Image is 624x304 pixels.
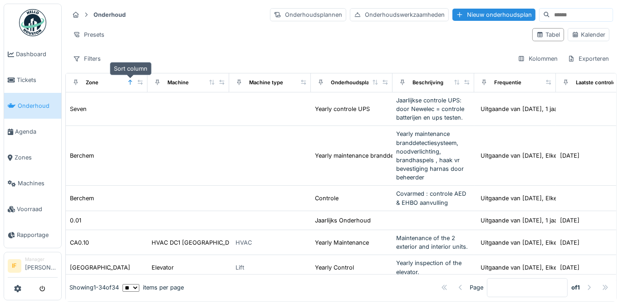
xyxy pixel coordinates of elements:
[4,222,61,248] a: Rapportage
[4,145,61,170] a: Zones
[481,216,608,225] div: Uitgaande van [DATE], 1 jaar(en) na de datu...
[110,62,152,75] div: Sort column
[481,238,606,247] div: Uitgaande van [DATE], Elke 1 jaar(en) voor ...
[413,79,443,87] div: Beschrijving
[123,284,184,292] div: items per page
[560,263,580,272] div: [DATE]
[69,284,119,292] div: Showing 1 - 34 of 34
[576,79,616,87] div: Laatste controle
[315,238,369,247] div: Yearly Maintenance
[470,284,483,292] div: Page
[481,105,608,113] div: Uitgaande van [DATE], 1 jaar(en) na de datu...
[70,105,87,113] div: Seven
[396,259,471,276] div: Yearly inspection of the elevator.
[18,101,58,110] span: Onderhoud
[572,30,605,39] div: Kalender
[236,238,252,247] div: HVAC
[481,263,606,272] div: Uitgaande van [DATE], Elke 1 jaar(en) voor ...
[249,79,283,87] div: Machine type
[15,127,58,136] span: Agenda
[70,238,89,247] div: CA0.10
[17,231,58,239] span: Rapportage
[19,9,46,36] img: Badge_color-CXgf-gQk.svg
[90,10,129,19] strong: Onderhoud
[560,216,580,225] div: [DATE]
[315,105,370,113] div: Yearly controle UPS
[4,93,61,119] a: Onderhoud
[69,52,105,65] div: Filters
[4,196,61,222] a: Voorraad
[16,50,58,58] span: Dashboard
[4,67,61,93] a: Tickets
[331,79,372,87] div: Onderhoudsplan
[8,256,58,278] a: IF Manager[PERSON_NAME]
[452,9,536,21] div: Nieuw onderhoudsplan
[481,194,607,203] div: Uitgaande van [DATE], Elke 1 jaar(en) op de...
[4,170,61,196] a: Machines
[396,234,471,251] div: Maintenance of the 2 exterior and interior units.
[270,8,346,21] div: Onderhoudsplannen
[481,151,606,160] div: Uitgaande van [DATE], Elke 1 jaar(en) behal...
[17,76,58,84] span: Tickets
[564,52,613,65] div: Exporteren
[571,284,580,292] strong: of 1
[86,79,98,87] div: Zone
[18,179,58,188] span: Machines
[69,28,108,41] div: Presets
[315,216,371,225] div: Jaarlijks Onderhoud
[8,259,21,273] li: IF
[15,153,58,162] span: Zones
[70,216,81,225] div: 0.01
[70,151,94,160] div: Berchem
[396,130,471,182] div: Yearly maintenance branddetectiesysteem, noodverlichting, brandhaspels , haak vr bevestiging harn...
[494,79,521,87] div: Frequentie
[236,263,244,272] div: Lift
[17,205,58,213] span: Voorraad
[70,194,94,203] div: Berchem
[167,79,189,87] div: Machine
[4,41,61,67] a: Dashboard
[536,30,560,39] div: Tabel
[396,189,471,207] div: Covarmed : controle AED & EHBO aanvulling
[396,96,471,122] div: Jaarlijkse controle UPS: door Newelec = controle batterijen en ups testen.
[315,194,339,203] div: Controle
[560,238,580,247] div: [DATE]
[315,151,599,160] div: Yearly maintenance branddetectiesysteem, noodverlichting, brandhaspels , haak vr bevestiging harnas
[25,256,58,275] li: [PERSON_NAME]
[25,256,58,263] div: Manager
[70,263,130,272] div: [GEOGRAPHIC_DATA]
[4,119,61,145] a: Agenda
[514,52,562,65] div: Kolommen
[350,8,449,21] div: Onderhoudswerkzaamheden
[152,238,242,247] div: HVAC DC1 [GEOGRAPHIC_DATA]
[152,263,174,272] div: Elevator
[560,151,580,160] div: [DATE]
[315,263,354,272] div: Yearly Control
